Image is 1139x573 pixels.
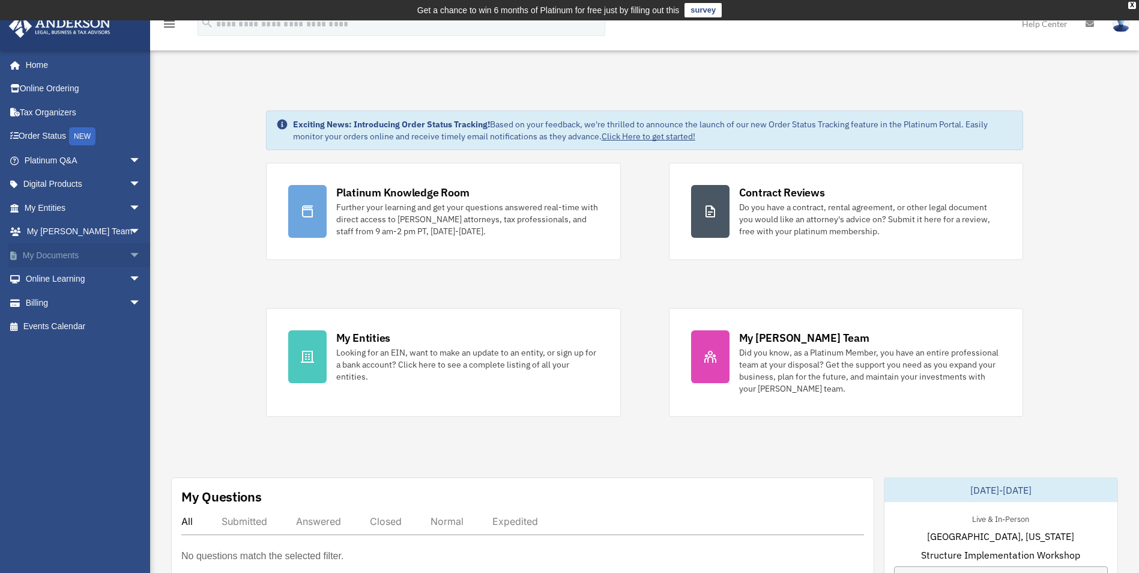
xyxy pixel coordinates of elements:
a: Online Ordering [8,77,159,101]
div: My [PERSON_NAME] Team [739,330,869,345]
span: arrow_drop_down [129,243,153,268]
a: Online Learningarrow_drop_down [8,267,159,291]
img: Anderson Advisors Platinum Portal [5,14,114,38]
i: search [201,16,214,29]
div: Submitted [222,515,267,527]
a: My Entities Looking for an EIN, want to make an update to an entity, or sign up for a bank accoun... [266,308,621,417]
div: Get a chance to win 6 months of Platinum for free just by filling out this [417,3,680,17]
span: Structure Implementation Workshop [921,548,1080,562]
strong: Exciting News: Introducing Order Status Tracking! [293,119,490,130]
div: Platinum Knowledge Room [336,185,470,200]
a: menu [162,21,177,31]
a: Contract Reviews Do you have a contract, rental agreement, or other legal document you would like... [669,163,1024,260]
div: Expedited [492,515,538,527]
a: Order StatusNEW [8,124,159,149]
a: Tax Organizers [8,100,159,124]
a: My [PERSON_NAME] Team Did you know, as a Platinum Member, you have an entire professional team at... [669,308,1024,417]
a: My Entitiesarrow_drop_down [8,196,159,220]
a: Home [8,53,153,77]
a: Platinum Q&Aarrow_drop_down [8,148,159,172]
a: Platinum Knowledge Room Further your learning and get your questions answered real-time with dire... [266,163,621,260]
a: Events Calendar [8,315,159,339]
div: NEW [69,127,95,145]
span: arrow_drop_down [129,267,153,292]
a: My Documentsarrow_drop_down [8,243,159,267]
div: Looking for an EIN, want to make an update to an entity, or sign up for a bank account? Click her... [336,347,599,383]
div: Further your learning and get your questions answered real-time with direct access to [PERSON_NAM... [336,201,599,237]
div: All [181,515,193,527]
div: Normal [431,515,464,527]
div: Answered [296,515,341,527]
div: [DATE]-[DATE] [884,478,1117,502]
span: arrow_drop_down [129,148,153,173]
img: User Pic [1112,15,1130,32]
a: survey [684,3,722,17]
div: Contract Reviews [739,185,825,200]
p: No questions match the selected filter. [181,548,343,565]
div: Live & In-Person [962,512,1039,524]
div: Did you know, as a Platinum Member, you have an entire professional team at your disposal? Get th... [739,347,1002,395]
a: Click Here to get started! [602,131,695,142]
a: Billingarrow_drop_down [8,291,159,315]
a: My [PERSON_NAME] Teamarrow_drop_down [8,220,159,244]
span: arrow_drop_down [129,291,153,315]
div: Based on your feedback, we're thrilled to announce the launch of our new Order Status Tracking fe... [293,118,1014,142]
div: close [1128,2,1136,9]
span: arrow_drop_down [129,220,153,244]
div: Do you have a contract, rental agreement, or other legal document you would like an attorney's ad... [739,201,1002,237]
div: My Entities [336,330,390,345]
span: [GEOGRAPHIC_DATA], [US_STATE] [927,529,1074,544]
i: menu [162,17,177,31]
span: arrow_drop_down [129,172,153,197]
span: arrow_drop_down [129,196,153,220]
div: Closed [370,515,402,527]
div: My Questions [181,488,262,506]
a: Digital Productsarrow_drop_down [8,172,159,196]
